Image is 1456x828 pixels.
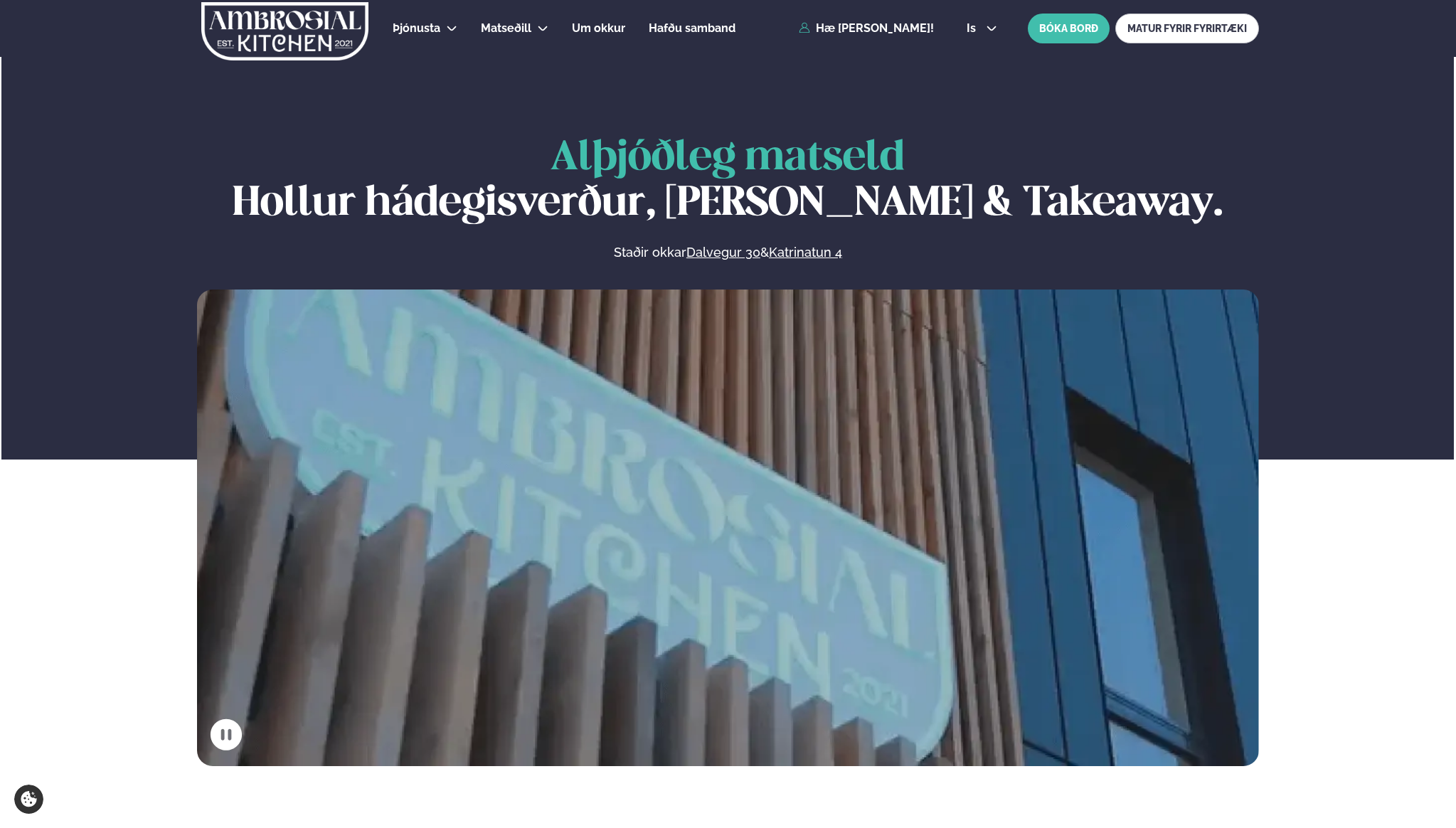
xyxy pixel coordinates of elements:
a: Um okkur [572,20,625,37]
a: Dalvegur 30 [686,244,760,261]
img: logo [200,2,370,60]
p: Staðir okkar & [459,244,997,261]
h1: Hollur hádegisverður, [PERSON_NAME] & Takeaway. [197,136,1259,227]
a: Cookie settings [14,785,43,814]
button: BÓKA BORÐ [1028,14,1110,43]
a: Katrinatun 4 [769,244,842,261]
span: Þjónusta [393,21,440,35]
span: is [967,23,980,34]
span: Matseðill [481,21,531,35]
a: MATUR FYRIR FYRIRTÆKI [1115,14,1259,43]
a: Hæ [PERSON_NAME]! [799,22,934,35]
span: Um okkur [572,21,625,35]
a: Matseðill [481,20,531,37]
button: is [955,23,1009,34]
span: Alþjóðleg matseld [551,139,905,178]
a: Hafðu samband [649,20,735,37]
a: Þjónusta [393,20,440,37]
span: Hafðu samband [649,21,735,35]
